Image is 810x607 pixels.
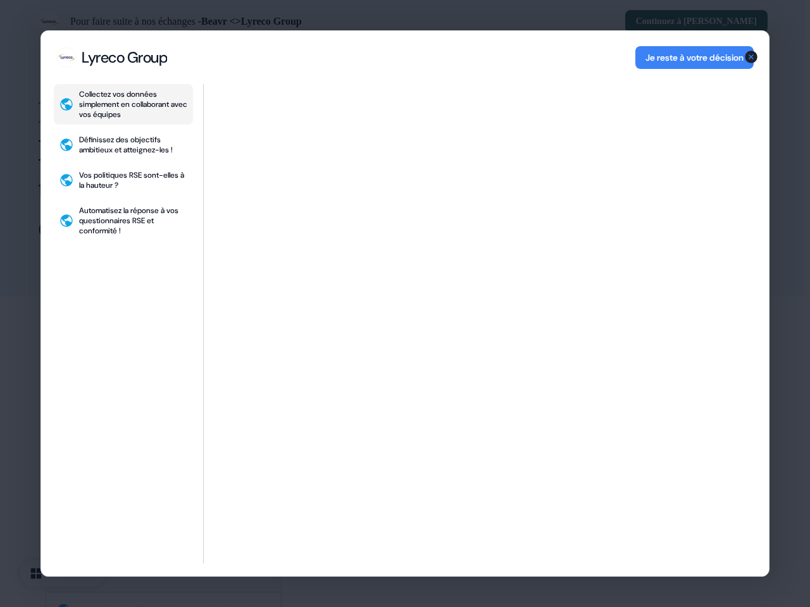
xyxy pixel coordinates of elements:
[54,84,193,125] button: Collectez vos données simplement en collaborant avec vos équipes
[635,46,754,69] button: Je reste à votre décision
[79,205,188,236] div: Automatisez la réponse à vos questionnaires RSE et conformité !
[79,135,188,155] div: Définissez des objectifs ambitieux et atteignez-les !
[54,200,193,241] button: Automatisez la réponse à vos questionnaires RSE et conformité !
[79,89,188,120] div: Collectez vos données simplement en collaborant avec vos équipes
[79,170,188,190] div: Vos politiques RSE sont-elles à la hauteur ?
[82,48,167,67] div: Lyreco Group
[54,130,193,160] button: Définissez des objectifs ambitieux et atteignez-les !
[54,165,193,195] button: Vos politiques RSE sont-elles à la hauteur ?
